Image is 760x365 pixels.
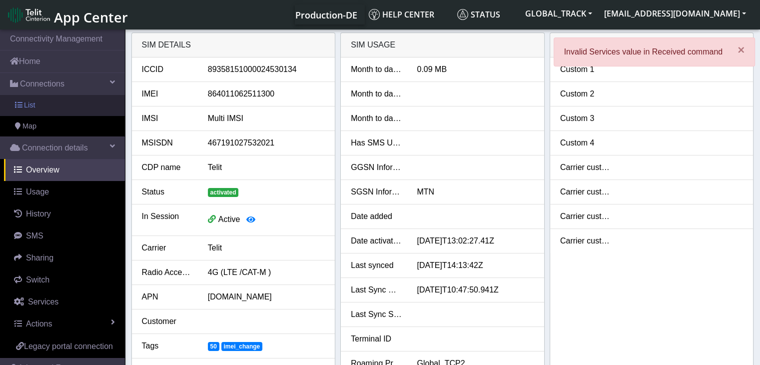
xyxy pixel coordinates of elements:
[200,242,332,254] div: Telit
[553,88,619,100] div: Custom 2
[295,4,357,24] a: Your current platform instance
[134,315,200,327] div: Customer
[553,161,619,173] div: Carrier custom 1
[343,137,409,149] div: Has SMS Usage
[221,342,262,351] span: imei_change
[550,33,754,57] div: Custom field
[54,8,128,26] span: App Center
[343,112,409,124] div: Month to date voice
[26,275,49,284] span: Switch
[200,291,332,303] div: [DOMAIN_NAME]
[20,78,64,90] span: Connections
[409,186,541,198] div: MTN
[365,4,453,24] a: Help center
[343,308,409,320] div: Last Sync SMS Usage
[343,186,409,198] div: SGSN Information
[200,63,332,75] div: 89358151000024530134
[134,266,200,278] div: Radio Access Tech
[22,121,36,132] span: Map
[343,161,409,173] div: GGSN Information
[200,266,332,278] div: 4G (LTE /CAT-M )
[8,7,50,23] img: logo-telit-cinterion-gw-new.png
[26,165,59,174] span: Overview
[134,186,200,198] div: Status
[200,137,332,149] div: 467191027532021
[132,33,335,57] div: SIM details
[200,161,332,173] div: Telit
[553,112,619,124] div: Custom 3
[134,112,200,124] div: IMSI
[28,297,58,306] span: Services
[341,33,544,57] div: SIM usage
[26,253,53,262] span: Sharing
[343,63,409,75] div: Month to date data
[26,231,43,240] span: SMS
[453,4,519,24] a: Status
[553,137,619,149] div: Custom 4
[457,9,468,20] img: status.svg
[553,235,619,247] div: Carrier custom 4
[553,186,619,198] div: Carrier custom 2
[519,4,598,22] button: GLOBAL_TRACK
[343,88,409,100] div: Month to date SMS
[343,284,409,296] div: Last Sync Data Usage
[240,210,262,229] button: View session details
[457,9,500,20] span: Status
[8,4,126,25] a: App Center
[343,333,409,345] div: Terminal ID
[26,209,51,218] span: History
[598,4,752,22] button: [EMAIL_ADDRESS][DOMAIN_NAME]
[409,63,541,75] div: 0.09 MB
[208,342,219,351] span: 50
[200,112,332,124] div: Multi IMSI
[4,159,125,181] a: Overview
[134,210,200,229] div: In Session
[200,88,332,100] div: 864011062511300
[134,161,200,173] div: CDP name
[134,242,200,254] div: Carrier
[26,319,52,328] span: Actions
[134,63,200,75] div: ICCID
[409,235,541,247] div: [DATE]T13:02:27.41Z
[4,313,125,335] a: Actions
[369,9,434,20] span: Help center
[24,342,113,350] span: Legacy portal connection
[728,38,755,62] button: Close
[369,9,380,20] img: knowledge.svg
[134,340,200,352] div: Tags
[4,269,125,291] a: Switch
[4,225,125,247] a: SMS
[553,210,619,222] div: Carrier custom 3
[134,137,200,149] div: MSISDN
[343,210,409,222] div: Date added
[218,215,240,223] span: Active
[343,235,409,247] div: Date activated
[26,187,49,196] span: Usage
[295,9,357,21] span: Production-DE
[564,46,723,58] p: Invalid Services value in Received command
[409,259,541,271] div: [DATE]T14:13:42Z
[24,100,35,111] span: List
[4,181,125,203] a: Usage
[208,188,239,197] span: activated
[4,291,125,313] a: Services
[134,291,200,303] div: APN
[22,142,88,154] span: Connection details
[134,88,200,100] div: IMEI
[4,247,125,269] a: Sharing
[409,284,541,296] div: [DATE]T10:47:50.941Z
[4,203,125,225] a: History
[343,259,409,271] div: Last synced
[553,63,619,75] div: Custom 1
[738,43,745,56] span: ×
